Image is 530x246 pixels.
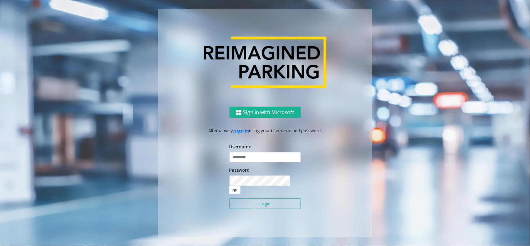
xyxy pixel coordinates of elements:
[229,167,250,173] label: Password
[164,128,366,134] p: Alternatively, using your username and password.
[229,198,301,209] button: Login
[234,128,249,134] a: sign in
[229,107,301,118] button: Sign in with Microsoft
[229,143,251,150] label: Username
